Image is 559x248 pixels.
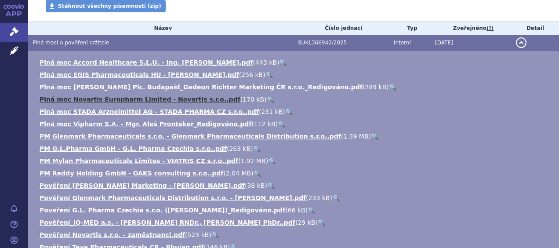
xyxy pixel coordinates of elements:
[188,231,209,238] span: 523 kB
[240,157,265,164] span: 1.92 MB
[486,26,494,32] abbr: (?)
[278,120,285,128] a: 🔍
[40,144,550,153] li: ( )
[40,194,306,201] a: Pověření Glenmark Pharmaceuticals Distribution s.r.o. - [PERSON_NAME].pdf
[389,84,396,91] a: 🔍
[279,59,287,66] a: 🔍
[40,70,550,79] li: ( )
[254,120,276,128] span: 112 kB
[261,108,283,115] span: 231 kB
[40,169,550,178] li: ( )
[241,71,263,78] span: 256 kB
[343,133,368,140] span: 1.39 MB
[40,170,223,177] a: PM Reddy Holding GmbN - OAKS consulting s.r.o..pdf
[40,107,550,116] li: ( )
[268,157,276,164] a: 🔍
[40,83,550,91] li: ( )
[226,170,251,177] span: 2.04 MB
[40,84,363,91] a: Plná moc [PERSON_NAME] Plc. Budapešť_Gedeon Richter Marketing ČR s.r.o._Redigováno.pdf
[294,35,389,51] td: SUKL366942/2025
[247,182,265,189] span: 38 kB
[512,22,559,35] th: Detail
[40,132,550,141] li: ( )
[267,182,275,189] a: 🔍
[243,96,264,103] span: 170 kB
[40,193,550,202] li: ( )
[40,218,550,227] li: ( )
[40,120,550,128] li: ( )
[40,231,185,238] a: Pověření Novartis s.r.o. - zaměstnanci.pdf
[40,59,253,66] a: Plná moc Accord Healthcare S.L.U. - Ing. [PERSON_NAME].pdf
[332,194,340,201] a: 🔍
[389,22,431,35] th: Typ
[255,59,277,66] span: 443 kB
[254,170,261,177] a: 🔍
[394,40,411,46] span: Interní
[40,230,550,239] li: ( )
[40,181,550,190] li: ( )
[40,133,341,140] a: PM Glenmark Pharmaceuticals s.r.o. - Glenmark Pharmaceuticals Distribution s.r.o..pdf
[308,207,315,214] a: 🔍
[309,194,330,201] span: 233 kB
[288,207,305,214] span: 66 kB
[40,95,550,104] li: ( )
[211,231,219,238] a: 🔍
[431,35,512,51] td: [DATE]
[294,22,389,35] th: Číslo jednací
[33,40,109,46] span: Plné moci a pověření držitele
[40,108,259,115] a: Plná moc STADA Arzneimittel AG - STADA PHARMA CZ s.r.o..pdf
[28,22,294,35] th: Název
[40,120,251,128] a: Plná moc Vipharm S.A. - Mgr. Aleš Pronteker_Redigováno.pdf
[40,206,550,215] li: ( )
[365,84,386,91] span: 289 kB
[298,219,315,226] span: 29 kB
[40,219,295,226] a: Pověření_IQ-MED a.s. - [PERSON_NAME] RNDr., [PERSON_NAME] PhDr..pdf
[40,145,227,152] a: PM G.L.Pharma GmbH - G.L. Pharma Czechia s.r.o..pdf
[285,108,293,115] a: 🔍
[40,157,550,165] li: ( )
[40,182,245,189] a: Pověření [PERSON_NAME] Marketing - [PERSON_NAME].pdf
[431,22,512,35] th: Zveřejněno
[318,219,325,226] a: 🔍
[40,71,239,78] a: Plná moc EGIS Pharmaceuticals HU - [PERSON_NAME].pdf
[371,133,378,140] a: 🔍
[40,207,285,214] a: Poveření G.L. Pharma Czechia s.r.o. ([PERSON_NAME])_Redigováno.pdf
[267,96,274,103] a: 🔍
[253,145,261,152] a: 🔍
[265,71,273,78] a: 🔍
[58,3,161,9] span: Stáhnout všechny písemnosti (zip)
[40,96,240,103] a: Plná moc Novartis Europharm Limited - Novartis s.r.o..pdf
[40,58,550,67] li: ( )
[229,145,250,152] span: 263 kB
[40,157,238,164] a: PM Mylan Pharmaceuticals Limites - VIATRIS CZ s.r.o..pdf
[516,37,526,48] button: detail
